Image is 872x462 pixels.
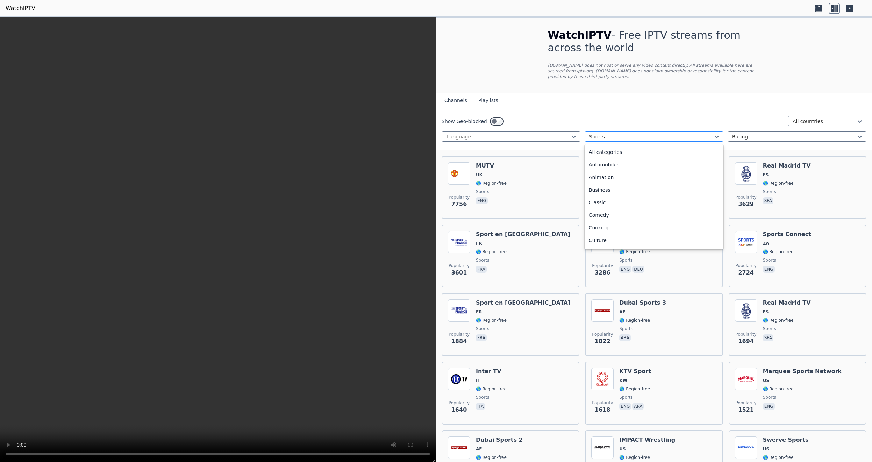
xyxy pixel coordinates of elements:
[548,29,760,54] h1: - Free IPTV streams from across the world
[548,63,760,79] p: [DOMAIN_NAME] does not host or serve any video content directly. All streams available here are s...
[585,209,723,221] div: Comedy
[478,94,498,107] button: Playlists
[476,180,507,186] span: 🌎 Region-free
[448,436,470,459] img: Dubai Sports 2
[619,403,631,410] p: eng
[619,309,625,315] span: AE
[763,334,773,341] p: spa
[476,249,507,255] span: 🌎 Region-free
[592,263,613,269] span: Popularity
[763,318,794,323] span: 🌎 Region-free
[763,180,794,186] span: 🌎 Region-free
[476,266,487,273] p: fra
[619,334,630,341] p: ara
[451,269,467,277] span: 3601
[595,269,610,277] span: 3286
[763,436,809,443] h6: Swerve Sports
[735,231,757,253] img: Sports Connect
[738,269,754,277] span: 2724
[619,368,651,375] h6: KTV Sport
[763,266,775,273] p: eng
[736,400,757,406] span: Popularity
[763,368,842,375] h6: Marquee Sports Network
[736,194,757,200] span: Popularity
[763,455,794,460] span: 🌎 Region-free
[585,158,723,171] div: Automobiles
[476,309,482,315] span: FR
[619,299,666,306] h6: Dubai Sports 3
[763,309,769,315] span: ES
[448,162,470,185] img: MUTV
[476,257,489,263] span: sports
[585,146,723,158] div: All categories
[619,378,627,383] span: KW
[591,299,614,322] img: Dubai Sports 3
[6,4,35,13] a: WatchIPTV
[763,446,769,452] span: US
[449,194,470,200] span: Popularity
[763,172,769,178] span: ES
[619,257,632,263] span: sports
[476,162,507,169] h6: MUTV
[763,241,769,246] span: ZA
[763,249,794,255] span: 🌎 Region-free
[449,332,470,337] span: Popularity
[476,326,489,332] span: sports
[735,436,757,459] img: Swerve Sports
[476,299,570,306] h6: Sport en [GEOGRAPHIC_DATA]
[592,400,613,406] span: Popularity
[763,378,769,383] span: US
[449,263,470,269] span: Popularity
[592,332,613,337] span: Popularity
[735,368,757,390] img: Marquee Sports Network
[763,231,811,238] h6: Sports Connect
[476,334,487,341] p: fra
[763,299,811,306] h6: Real Madrid TV
[591,436,614,459] img: IMPACT Wrestling
[585,196,723,209] div: Classic
[619,436,675,443] h6: IMPACT Wrestling
[595,406,610,414] span: 1618
[763,197,773,204] p: spa
[448,231,470,253] img: Sport en France
[585,221,723,234] div: Cooking
[619,395,632,400] span: sports
[585,234,723,247] div: Culture
[619,386,650,392] span: 🌎 Region-free
[735,299,757,322] img: Real Madrid TV
[476,197,488,204] p: eng
[595,337,610,346] span: 1822
[444,94,467,107] button: Channels
[763,162,811,169] h6: Real Madrid TV
[619,326,632,332] span: sports
[476,378,480,383] span: IT
[632,266,644,273] p: deu
[738,406,754,414] span: 1521
[736,332,757,337] span: Popularity
[591,368,614,390] img: KTV Sport
[738,200,754,208] span: 3629
[619,446,626,452] span: US
[619,266,631,273] p: eng
[763,386,794,392] span: 🌎 Region-free
[738,337,754,346] span: 1694
[763,257,776,263] span: sports
[476,318,507,323] span: 🌎 Region-free
[476,386,507,392] span: 🌎 Region-free
[763,326,776,332] span: sports
[451,337,467,346] span: 1884
[476,231,570,238] h6: Sport en [GEOGRAPHIC_DATA]
[448,368,470,390] img: Inter TV
[451,200,467,208] span: 7756
[585,184,723,196] div: Business
[632,403,644,410] p: ara
[735,162,757,185] img: Real Madrid TV
[763,395,776,400] span: sports
[619,249,650,255] span: 🌎 Region-free
[763,403,775,410] p: eng
[476,395,489,400] span: sports
[476,368,507,375] h6: Inter TV
[619,455,650,460] span: 🌎 Region-free
[476,455,507,460] span: 🌎 Region-free
[476,403,485,410] p: ita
